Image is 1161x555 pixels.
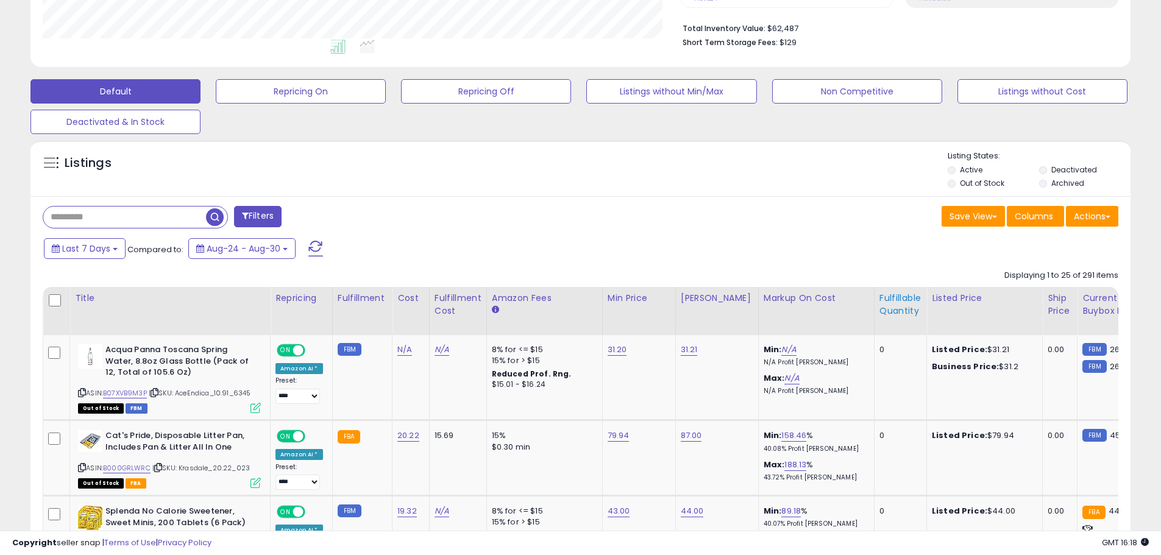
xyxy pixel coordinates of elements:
div: Amazon Fees [492,292,597,305]
b: Total Inventory Value: [683,23,765,34]
b: Max: [764,372,785,384]
div: % [764,459,865,482]
span: Aug-24 - Aug-30 [207,242,280,255]
div: Min Price [608,292,670,305]
small: FBM [1082,343,1106,356]
b: Listed Price: [932,430,987,441]
a: B000GRLWRC [103,463,151,473]
span: FBA [126,478,146,489]
div: 0 [879,344,917,355]
div: $0.30 min [492,442,593,453]
div: Fulfillment Cost [435,292,481,317]
div: ASIN: [78,344,261,412]
div: % [764,506,865,528]
b: Max: [764,459,785,470]
button: Listings without Min/Max [586,79,756,104]
button: Deactivated & In Stock [30,110,201,134]
span: ON [278,345,293,356]
button: Non Competitive [772,79,942,104]
a: 43.00 [608,505,630,517]
a: 158.46 [781,430,806,442]
b: Short Term Storage Fees: [683,37,778,48]
a: N/A [435,344,449,356]
span: OFF [304,345,323,356]
p: 40.08% Profit [PERSON_NAME] [764,445,865,453]
div: ASIN: [78,430,261,487]
label: Deactivated [1051,164,1097,175]
span: OFF [304,431,323,442]
a: 89.18 [781,505,801,517]
span: All listings that are currently out of stock and unavailable for purchase on Amazon [78,478,124,489]
small: FBM [1082,360,1106,373]
a: 19.32 [397,505,417,517]
span: 44 [1109,505,1120,517]
small: FBM [338,343,361,356]
button: Repricing Off [401,79,571,104]
span: | SKU: AceEndica_10.91_6345 [149,388,251,398]
button: Listings without Cost [957,79,1127,104]
div: Listed Price [932,292,1037,305]
div: Fulfillment [338,292,387,305]
span: Compared to: [127,244,183,255]
small: Amazon Fees. [492,305,499,316]
div: 15% [492,430,593,441]
strong: Copyright [12,537,57,548]
b: Acqua Panna Toscana Spring Water, 8.8oz Glass Bottle (Pack of 12, Total of 105.6 Oz) [105,344,254,381]
b: Min: [764,430,782,441]
th: The percentage added to the cost of goods (COGS) that forms the calculator for Min & Max prices. [758,287,874,335]
a: 31.21 [681,344,698,356]
span: OFF [304,507,323,517]
span: Last 7 Days [62,242,110,255]
button: Aug-24 - Aug-30 [188,238,296,259]
b: Reduced Prof. Rng. [492,369,572,379]
div: 15% for > $15 [492,355,593,366]
a: 20.22 [397,430,419,442]
div: Preset: [275,463,323,490]
a: N/A [784,372,799,384]
a: Terms of Use [104,537,156,548]
div: Current Buybox Price [1082,292,1145,317]
div: 0.00 [1048,506,1068,517]
b: Listed Price: [932,505,987,517]
a: B07XVB9M3P [103,388,147,398]
span: Columns [1015,210,1053,222]
div: Amazon AI * [275,449,323,460]
p: N/A Profit [PERSON_NAME] [764,387,865,395]
b: Business Price: [932,361,999,372]
div: 0 [879,430,917,441]
div: 0.00 [1048,344,1068,355]
div: Preset: [275,376,323,404]
small: FBM [338,504,361,517]
small: FBA [338,430,360,444]
button: Default [30,79,201,104]
b: Min: [764,505,782,517]
button: Filters [234,206,282,227]
div: Displaying 1 to 25 of 291 items [1004,270,1118,281]
span: $129 [779,37,797,48]
span: 26.44 [1110,344,1133,355]
button: Actions [1066,206,1118,227]
img: 511DmAQAZOL._SL40_.jpg [78,430,102,452]
div: 15% for > $15 [492,517,593,528]
p: N/A Profit [PERSON_NAME] [764,358,865,367]
small: FBA [1082,506,1105,519]
div: Repricing [275,292,327,305]
div: $15.01 - $16.24 [492,380,593,390]
label: Archived [1051,178,1084,188]
a: N/A [435,505,449,517]
a: N/A [781,344,796,356]
div: Title [75,292,265,305]
div: Ship Price [1048,292,1072,317]
div: Markup on Cost [764,292,869,305]
img: 61gIl-pjsGL._SL40_.jpg [78,506,102,530]
div: Amazon AI * [275,363,323,374]
div: 0.00 [1048,430,1068,441]
b: Cat's Pride, Disposable Litter Pan, Includes Pan & Litter All In One [105,430,254,456]
b: Min: [764,344,782,355]
img: 21exnl-rIYL._SL40_.jpg [78,344,102,369]
div: [PERSON_NAME] [681,292,753,305]
label: Out of Stock [960,178,1004,188]
b: Listed Price: [932,344,987,355]
label: Active [960,164,982,175]
button: Save View [942,206,1005,227]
